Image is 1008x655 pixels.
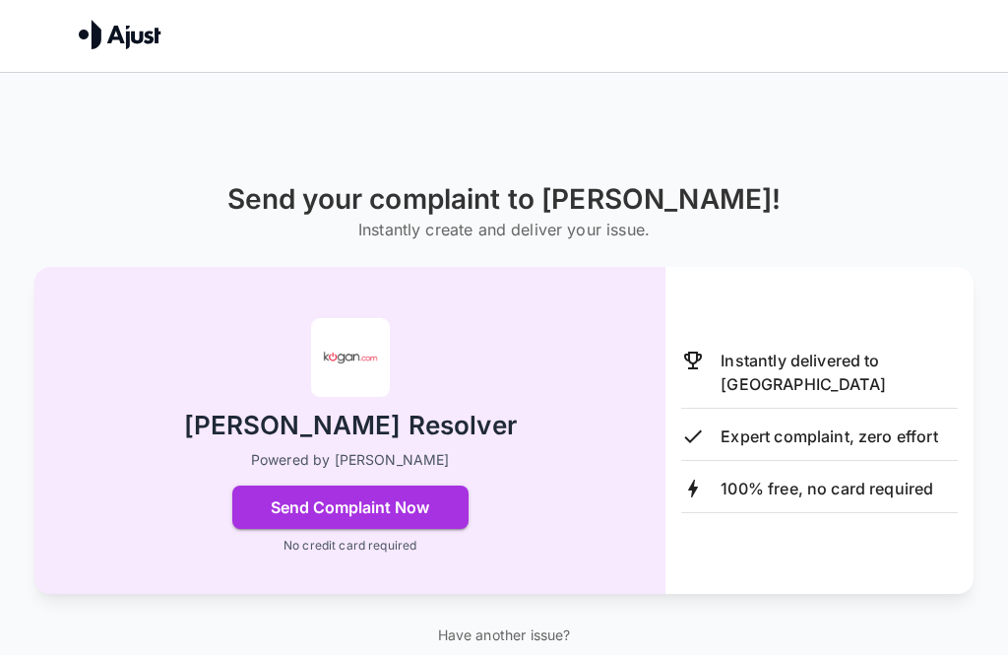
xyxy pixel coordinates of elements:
p: Instantly delivered to [GEOGRAPHIC_DATA] [721,349,958,396]
p: No credit card required [283,537,416,555]
img: Ajust [79,20,161,49]
button: Send Complaint Now [232,486,469,529]
h1: Send your complaint to [PERSON_NAME]! [227,183,782,216]
p: Expert complaint, zero effort [721,425,937,448]
img: Kogan [311,318,390,397]
h6: Instantly create and deliver your issue. [227,216,782,243]
p: Have another issue? [425,625,584,645]
p: 100% free, no card required [721,477,933,500]
p: Powered by [PERSON_NAME] [251,450,450,470]
h2: [PERSON_NAME] Resolver [184,409,517,443]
